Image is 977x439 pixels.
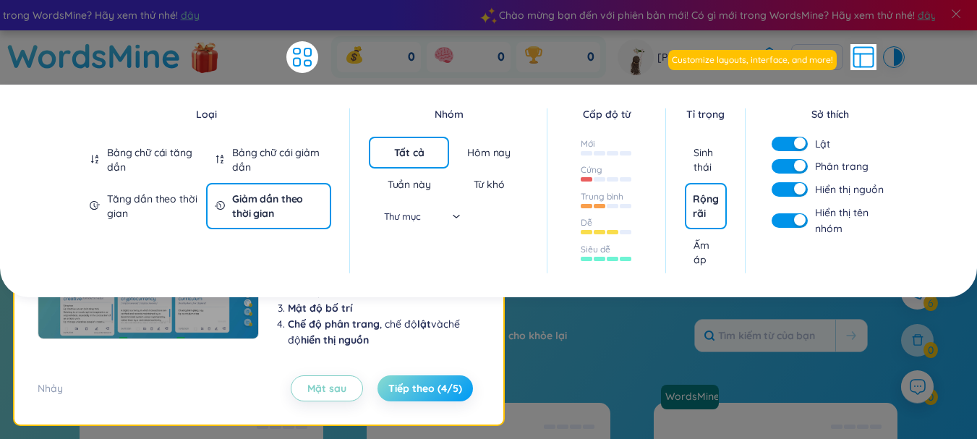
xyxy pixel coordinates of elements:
font: Lật [815,137,831,150]
font: Tiếp theo (4/5) [388,382,462,395]
font: Chào mừng bạn đến với phiên bản mới! Có gì mới trong WordsMine? Hãy xem thử nhé! [499,9,915,22]
font: Chế độ phân trang [288,317,380,331]
font: Tất cả [394,146,424,159]
font: Phân trang [815,160,869,173]
font: Tăng dần theo thời gian [107,192,197,220]
font: Dễ [581,217,592,228]
font: Tuần này [388,178,431,191]
span: sắp xếp tăng dần [90,154,100,164]
a: hình đại diện [618,39,657,75]
font: Hiển thị tên nhóm [815,206,869,235]
font: Loại [196,108,217,121]
font: WordsMine [7,35,181,76]
font: Siêu dễ [581,244,610,255]
button: Tiếp theo (4/5) [377,375,473,401]
font: đây [181,9,200,22]
button: Mặt sau [291,375,363,401]
img: flashSalesIcon.a7f4f837.png [190,35,219,78]
font: và [431,317,443,331]
font: Bảng chữ cái giảm dần [232,146,320,174]
font: Cứng [581,164,602,175]
font: Bảng chữ cái tăng dần [107,146,192,174]
font: Mặt sau [307,382,346,395]
font: Hiển thị nguồn [815,183,884,196]
font: hiển thị nguồn [301,333,369,346]
span: thời gian thực địa [215,200,225,210]
font: Làm cho khỏe lại [484,329,567,342]
font: Tỉ trọng [686,108,725,121]
font: Mới [581,138,595,149]
font: Nhảy [38,382,63,395]
font: [PERSON_NAME] [657,51,741,64]
font: Mật độ bố trí [288,302,352,315]
font: 0 [408,49,415,65]
font: Từ khó [474,178,505,191]
input: Tìm kiếm từ của bạn [695,320,835,351]
font: Nhóm [435,108,464,121]
font: WordsMine [665,390,720,403]
font: Hôm nay [467,146,511,159]
span: sắp xếp giảm dần [215,154,225,164]
font: Sở thích [811,108,849,121]
img: hình đại diện [618,39,654,75]
font: , chế độ [380,317,417,331]
a: WordsMine [7,30,181,82]
font: Sinh thái [694,146,712,174]
font: Rộng rãi [693,192,718,220]
font: đây [918,9,937,22]
font: Trung bình [581,191,623,202]
span: thời gian thực địa [90,200,100,210]
font: Cấp độ từ [583,108,631,121]
font: Ấm áp [694,239,709,266]
font: 0 [498,49,505,65]
font: lật [417,317,431,331]
font: 0 [587,49,594,65]
font: Giảm dần theo thời gian [232,192,303,220]
a: WordsMine [661,385,725,409]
